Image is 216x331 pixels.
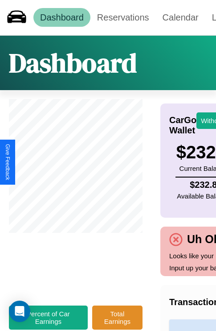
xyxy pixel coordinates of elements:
[9,306,88,330] button: Percent of Car Earnings
[9,45,137,81] h1: Dashboard
[92,306,143,330] button: Total Earnings
[169,115,196,136] h4: CarGo Wallet
[156,8,205,27] a: Calendar
[9,301,30,322] div: Open Intercom Messenger
[4,144,11,180] div: Give Feedback
[90,8,156,27] a: Reservations
[33,8,90,27] a: Dashboard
